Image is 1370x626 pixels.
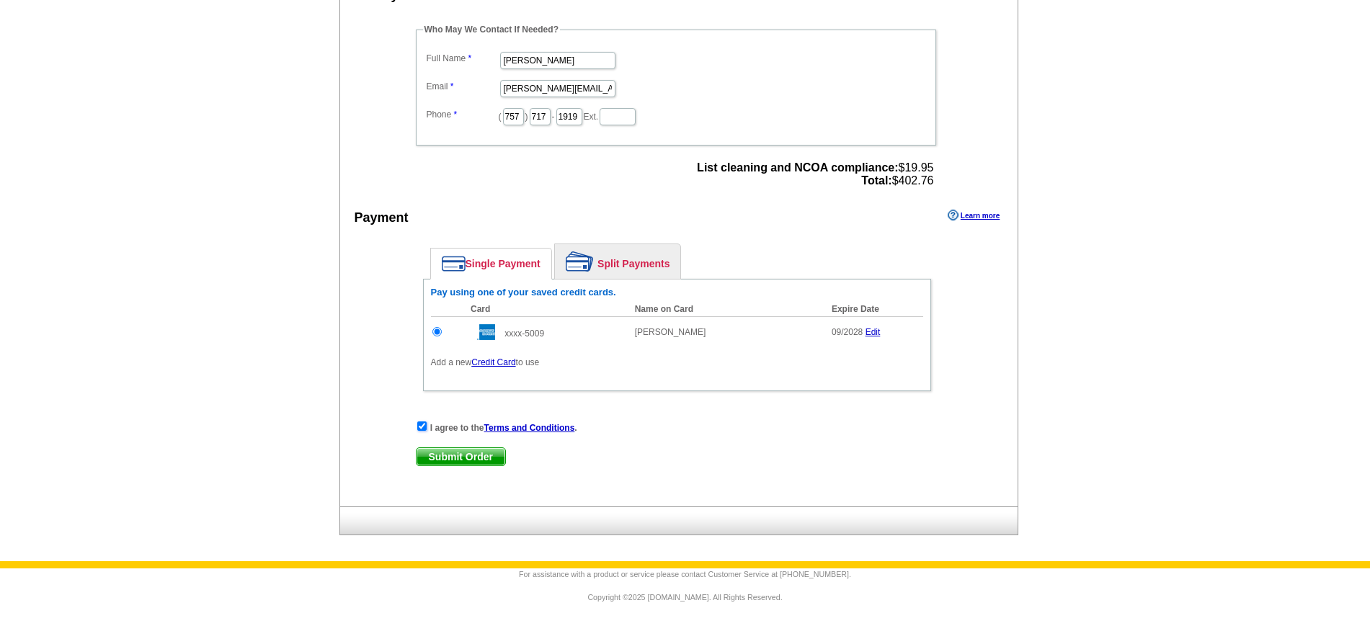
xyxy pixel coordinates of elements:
[948,210,1000,221] a: Learn more
[355,208,409,228] div: Payment
[635,327,706,337] span: [PERSON_NAME]
[866,327,881,337] a: Edit
[427,80,499,93] label: Email
[431,287,923,298] h6: Pay using one of your saved credit cards.
[423,23,560,36] legend: Who May We Contact If Needed?
[628,302,824,317] th: Name on Card
[861,174,891,187] strong: Total:
[463,302,628,317] th: Card
[504,328,544,339] span: xxxx-5009
[555,244,680,279] a: Split Payments
[427,52,499,65] label: Full Name
[697,161,898,174] strong: List cleaning and NCOA compliance:
[442,256,466,272] img: single-payment.png
[484,423,575,433] a: Terms and Conditions
[697,161,933,187] span: $19.95 $402.76
[566,251,594,272] img: split-payment.png
[1082,291,1370,626] iframe: LiveChat chat widget
[423,104,929,127] dd: ( ) - Ext.
[417,448,505,465] span: Submit Order
[471,324,495,340] img: amex.gif
[431,356,923,369] p: Add a new to use
[431,249,551,279] a: Single Payment
[471,357,515,367] a: Credit Card
[832,327,863,337] span: 09/2028
[824,302,923,317] th: Expire Date
[430,423,577,433] strong: I agree to the .
[427,108,499,121] label: Phone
